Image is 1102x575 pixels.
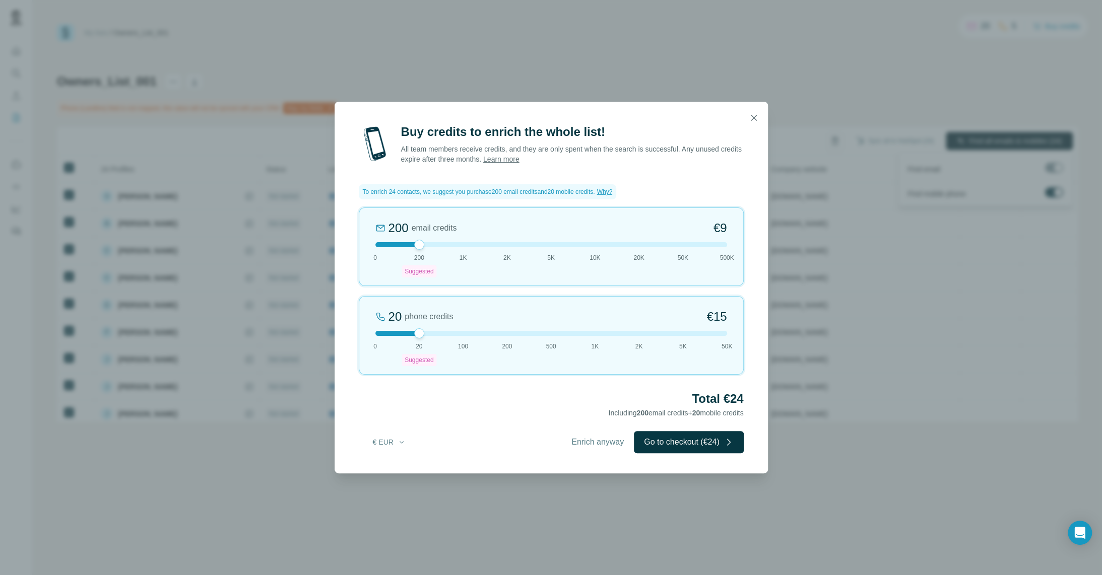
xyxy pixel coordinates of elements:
[706,309,727,325] span: €15
[546,342,556,351] span: 500
[373,342,377,351] span: 0
[571,436,624,448] span: Enrich anyway
[388,309,402,325] div: 20
[388,220,409,236] div: 200
[373,253,377,262] span: 0
[483,155,520,163] a: Learn more
[405,311,453,323] span: phone credits
[359,124,391,164] img: mobile-phone
[633,253,644,262] span: 20K
[635,342,643,351] span: 2K
[359,391,744,407] h2: Total €24
[366,433,413,451] button: € EUR
[412,222,457,234] span: email credits
[679,342,687,351] span: 5K
[714,220,727,236] span: €9
[692,409,700,417] span: 20
[591,342,599,351] span: 1K
[678,253,688,262] span: 50K
[722,342,732,351] span: 50K
[414,253,424,262] span: 200
[416,342,422,351] span: 20
[458,342,468,351] span: 100
[636,409,648,417] span: 200
[460,253,467,262] span: 1K
[1068,521,1092,545] div: Open Intercom Messenger
[402,265,436,277] div: Suggested
[401,144,744,164] p: All team members receive credits, and they are only spent when the search is successful. Any unus...
[608,409,743,417] span: Including email credits + mobile credits
[597,188,612,195] span: Why?
[503,253,511,262] span: 2K
[590,253,600,262] span: 10K
[547,253,555,262] span: 5K
[720,253,734,262] span: 500K
[363,187,595,196] span: To enrich 24 contacts, we suggest you purchase 200 email credits and 20 mobile credits .
[402,354,436,366] div: Suggested
[502,342,512,351] span: 200
[634,431,743,453] button: Go to checkout (€24)
[561,431,634,453] button: Enrich anyway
